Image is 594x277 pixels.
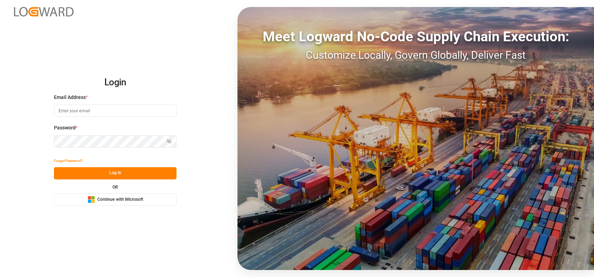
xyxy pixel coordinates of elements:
[97,197,143,203] span: Continue with Microsoft
[54,124,76,132] span: Password
[54,105,177,117] input: Enter your email
[112,185,118,189] small: OR
[237,47,594,63] div: Customize Locally, Govern Globally, Deliver Fast
[54,167,177,179] button: Log In
[14,7,74,16] img: Logward_new_orange.png
[54,155,83,167] button: Forgot Password?
[54,193,177,206] button: Continue with Microsoft
[237,26,594,47] div: Meet Logward No-Code Supply Chain Execution:
[54,71,177,94] h2: Login
[54,94,86,101] span: Email Address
